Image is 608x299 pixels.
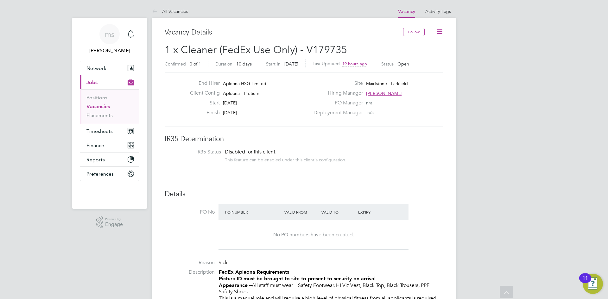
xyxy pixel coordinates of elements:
[223,90,259,96] span: Apleona - Pretium
[165,259,215,266] label: Reason
[105,216,123,222] span: Powered by
[381,61,394,67] label: Status
[310,109,363,116] label: Deployment Manager
[80,47,139,54] span: michelle suchley
[165,209,215,215] label: PO No
[223,110,237,115] span: [DATE]
[190,61,201,67] span: 0 of 1
[225,149,276,155] span: Disabled for this client.
[218,259,228,266] span: Sick
[366,90,402,96] span: [PERSON_NAME]
[223,100,237,106] span: [DATE]
[96,216,123,228] a: Powered byEngage
[91,187,128,197] img: berryrecruitment-logo-retina.png
[165,61,186,67] label: Confirmed
[80,89,139,124] div: Jobs
[266,61,281,67] label: Start In
[80,167,139,181] button: Preferences
[425,9,451,14] a: Activity Logs
[223,81,266,86] span: Apleona HSG Limited
[80,124,139,138] button: Timesheets
[105,222,123,227] span: Engage
[165,44,347,56] span: 1 x Cleaner (FedEx Use Only) - V179735
[284,61,298,67] span: [DATE]
[313,61,340,66] label: Last Updated
[105,30,115,38] span: ms
[152,9,188,14] a: All Vacancies
[86,112,113,118] a: Placements
[366,100,372,106] span: n/a
[86,142,104,148] span: Finance
[224,206,283,218] div: PO Number
[366,81,408,86] span: Maidstone - Larkfield
[185,90,220,97] label: Client Config
[86,103,110,109] a: Vacancies
[86,128,113,134] span: Timesheets
[403,28,425,36] button: Follow
[219,282,252,288] strong: Appearance –
[86,95,107,101] a: Positions
[310,80,363,87] label: Site
[185,109,220,116] label: Finish
[357,206,394,218] div: Expiry
[225,232,402,238] div: No PO numbers have been created.
[86,65,106,71] span: Network
[165,134,443,144] h3: IR35 Determination
[398,9,415,14] a: Vacancy
[80,187,139,197] a: Go to home page
[342,61,367,66] span: 19 hours ago
[80,75,139,89] button: Jobs
[72,18,147,209] nav: Main navigation
[86,79,98,85] span: Jobs
[225,155,346,163] div: This feature can be enabled under this client's configuration.
[310,100,363,106] label: PO Manager
[86,171,114,177] span: Preferences
[219,276,377,282] strong: Picture ID must be brought to site to present to security on arrival.
[80,138,139,152] button: Finance
[310,90,363,97] label: Hiring Manager
[397,61,409,67] span: Open
[236,61,252,67] span: 10 days
[80,61,139,75] button: Network
[283,206,320,218] div: Valid From
[171,149,221,155] label: IR35 Status
[185,100,220,106] label: Start
[165,269,215,276] label: Description
[185,80,220,87] label: End Hirer
[320,206,357,218] div: Valid To
[165,190,443,199] h3: Details
[80,24,139,54] a: ms[PERSON_NAME]
[583,274,603,294] button: Open Resource Center, 11 new notifications
[367,110,374,115] span: n/a
[86,157,105,163] span: Reports
[215,61,232,67] label: Duration
[165,28,403,37] h3: Vacancy Details
[219,269,289,275] strong: FedEx Apleona Requirements
[80,153,139,166] button: Reports
[582,278,588,286] div: 11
